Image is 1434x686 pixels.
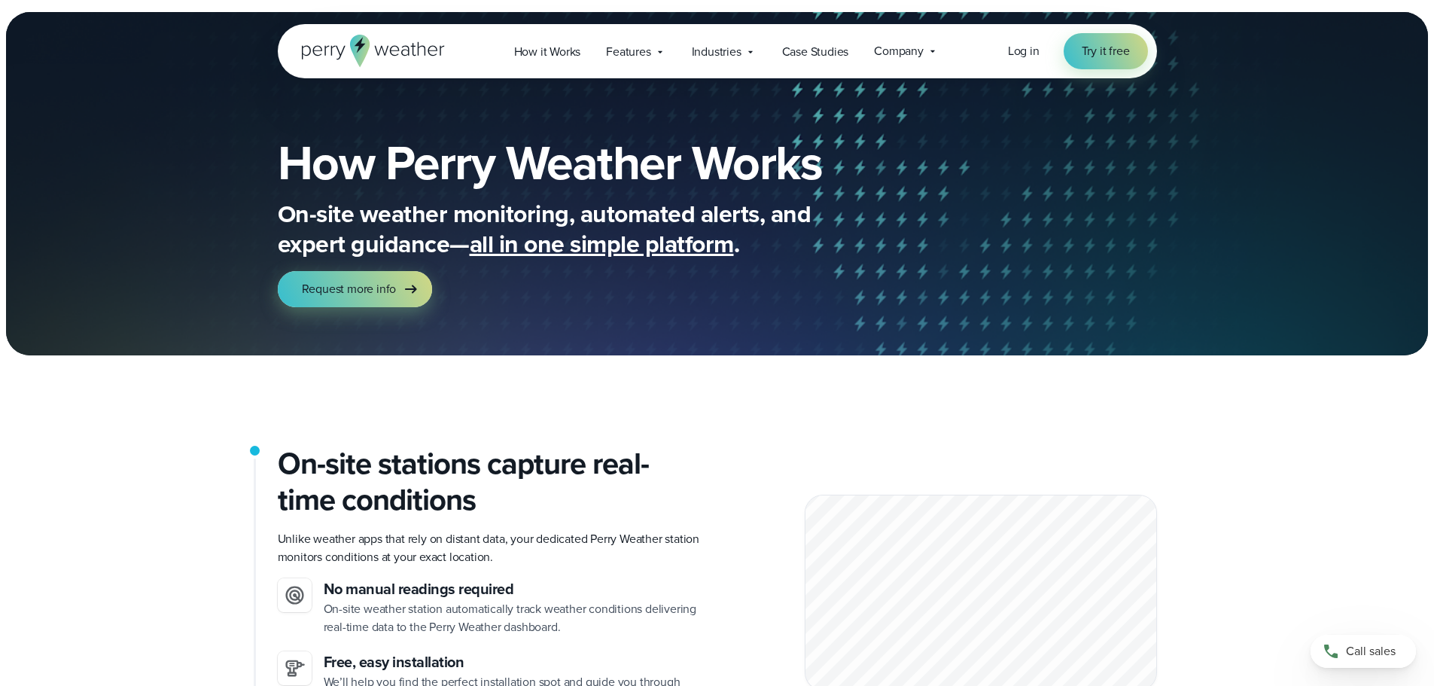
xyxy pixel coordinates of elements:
[324,600,705,636] p: On-site weather station automatically track weather conditions delivering real-time data to the P...
[514,43,581,61] span: How it Works
[278,530,705,566] p: Unlike weather apps that rely on distant data, your dedicated Perry Weather station monitors cond...
[278,446,705,518] h2: On-site stations capture real-time conditions
[874,42,924,60] span: Company
[1008,42,1040,59] span: Log in
[324,651,705,673] h3: Free, easy installation
[692,43,741,61] span: Industries
[782,43,849,61] span: Case Studies
[278,139,931,187] h1: How Perry Weather Works
[1008,42,1040,60] a: Log in
[1346,642,1396,660] span: Call sales
[470,226,734,262] span: all in one simple platform
[1082,42,1130,60] span: Try it free
[324,578,705,600] h3: No manual readings required
[769,36,862,67] a: Case Studies
[302,280,397,298] span: Request more info
[278,199,880,259] p: On-site weather monitoring, automated alerts, and expert guidance— .
[1311,635,1416,668] a: Call sales
[1064,33,1148,69] a: Try it free
[278,271,433,307] a: Request more info
[606,43,650,61] span: Features
[501,36,594,67] a: How it Works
